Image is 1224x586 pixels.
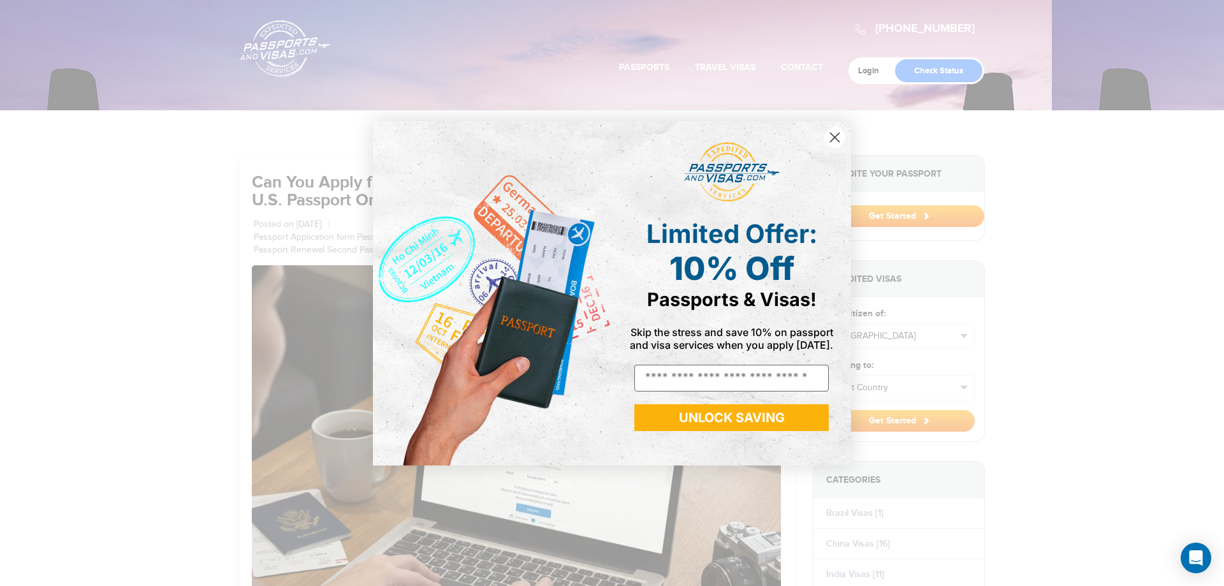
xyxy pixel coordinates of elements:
[373,121,612,465] img: de9cda0d-0715-46ca-9a25-073762a91ba7.png
[1181,543,1211,573] div: Open Intercom Messenger
[824,126,846,149] button: Close dialog
[634,404,829,431] button: UNLOCK SAVING
[647,288,817,311] span: Passports & Visas!
[669,249,794,288] span: 10% Off
[684,142,780,202] img: passports and visas
[646,218,817,249] span: Limited Offer:
[630,326,833,351] span: Skip the stress and save 10% on passport and visa services when you apply [DATE].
